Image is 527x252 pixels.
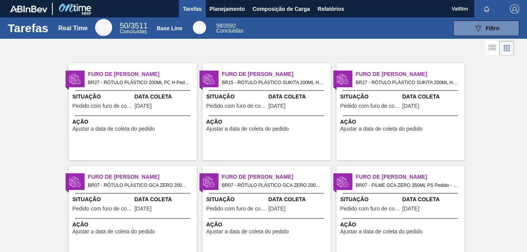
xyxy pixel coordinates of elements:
[135,103,152,109] span: 30/09/2025
[402,93,463,101] span: Data Coleta
[340,103,400,109] span: Pedido com furo de coleta
[222,78,324,87] span: BR15 - RÓTULO PLÁSTICO SUKITA 200ML H Pedido - 2002403
[340,93,400,101] span: Situação
[216,22,222,29] span: 58
[206,126,289,132] span: Ajustar a data de coleta do pedido
[88,173,197,181] span: Furo de Coleta
[216,28,243,34] span: Concluídas
[10,5,47,12] img: TNhmsLtSVTkK8tSr43FrP2fwEKptu5GPRR3wAAAABJRU5ErkJggg==
[58,25,87,32] div: Real Time
[73,195,133,204] span: Situação
[269,93,329,101] span: Data Coleta
[485,41,499,55] div: Visão em Lista
[216,23,243,33] div: Base Line
[73,93,133,101] span: Situação
[356,173,465,181] span: Furo de Coleta
[157,25,182,31] div: Base Line
[356,70,465,78] span: Furo de Coleta
[253,4,310,14] span: Composição de Carga
[73,103,133,109] span: Pedido com furo de coleta
[340,195,400,204] span: Situação
[88,181,191,190] span: BR07 - RÓTULO PLÁSTICO GCA ZERO 200ML H Pedido - 2010915
[340,126,423,132] span: Ajustar a data de coleta do pedido
[402,103,420,109] span: 27/09/2025
[269,195,329,204] span: Data Coleta
[95,19,112,36] div: Real Time
[88,78,191,87] span: BR27 - RÓTULO PLÁSTICO 200ML PC H Pedido - 2027025
[73,118,195,126] span: Ação
[222,173,331,181] span: Furo de Coleta
[120,28,147,35] span: Concluídas
[206,229,289,235] span: Ajustar a data de coleta do pedido
[206,93,267,101] span: Situação
[453,21,519,36] button: Filtro
[193,21,206,34] div: Base Line
[356,181,458,190] span: BR07 - FILME GCA ZERO 350ML PS Pedido - 2003107
[486,25,499,31] span: Filtro
[269,206,286,212] span: 30/09/2025
[474,3,499,14] button: Notificações
[269,103,286,109] span: 23/09/2025
[340,206,400,212] span: Pedido com furo de coleta
[340,221,463,229] span: Ação
[120,21,147,30] span: / 3511
[206,195,267,204] span: Situação
[120,22,147,34] div: Real Time
[203,73,215,85] img: status
[206,206,267,212] span: Pedido com furo de coleta
[203,176,215,188] img: status
[210,4,245,14] span: Planejamento
[337,73,348,85] img: status
[318,4,344,14] span: Relatórios
[340,229,423,235] span: Ajustar a data de coleta do pedido
[69,73,81,85] img: status
[206,103,267,109] span: Pedido com furo de coleta
[135,206,152,212] span: 30/09/2025
[222,181,324,190] span: BR07 - RÓTULO PLÁSTICO GCA ZERO 200ML H Pedido - 2018108
[88,70,197,78] span: Furo de Coleta
[69,176,81,188] img: status
[73,229,155,235] span: Ajustar a data de coleta do pedido
[73,206,133,212] span: Pedido com furo de coleta
[402,195,463,204] span: Data Coleta
[337,176,348,188] img: status
[356,78,458,87] span: BR27 - RÓTULO PLÁSTICO SUKITA 200ML H Pedido - 2018157
[206,118,329,126] span: Ação
[183,4,202,14] span: Tarefas
[222,70,331,78] span: Furo de Coleta
[216,22,236,29] span: / 3592
[510,4,519,14] img: Logout
[135,195,195,204] span: Data Coleta
[120,21,128,30] span: 50
[340,118,463,126] span: Ação
[206,221,329,229] span: Ação
[73,221,195,229] span: Ação
[73,126,155,132] span: Ajustar a data de coleta do pedido
[402,206,420,212] span: 30/09/2025
[499,41,514,55] div: Visão em Cards
[135,93,195,101] span: Data Coleta
[8,24,49,33] h1: Tarefas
